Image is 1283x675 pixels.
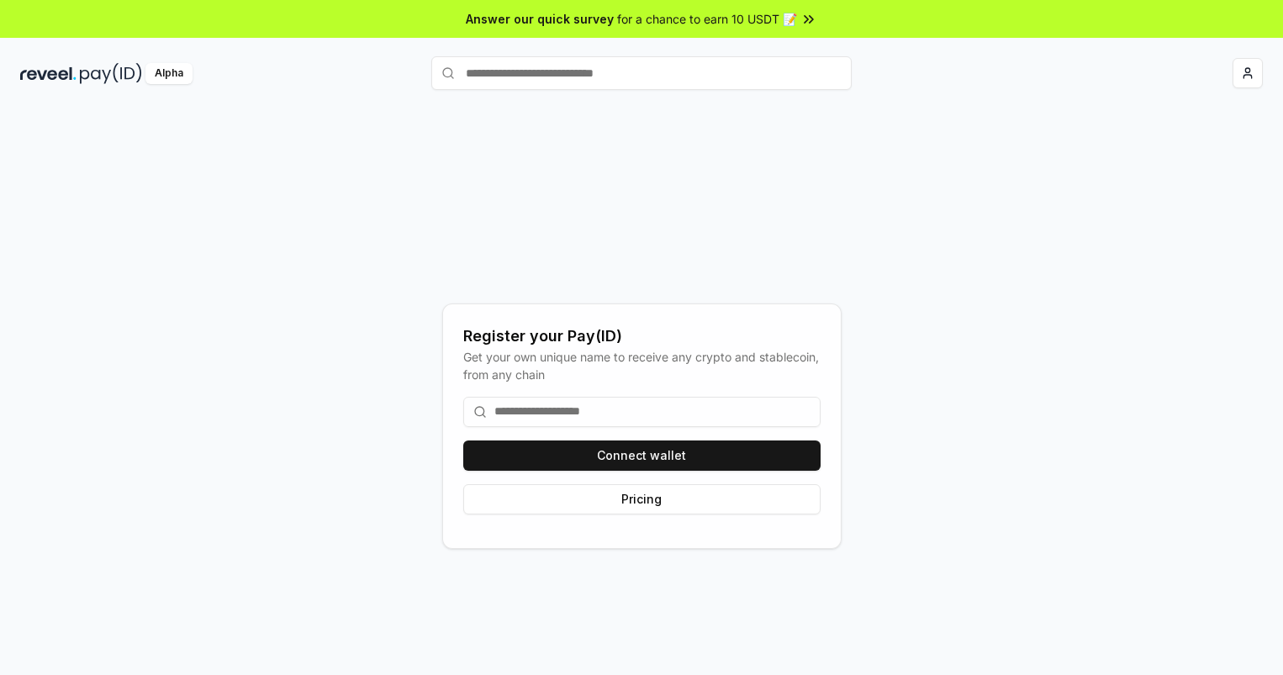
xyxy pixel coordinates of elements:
div: Register your Pay(ID) [463,324,821,348]
img: reveel_dark [20,63,77,84]
div: Alpha [145,63,193,84]
img: pay_id [80,63,142,84]
button: Connect wallet [463,440,821,471]
span: for a chance to earn 10 USDT 📝 [617,10,797,28]
div: Get your own unique name to receive any crypto and stablecoin, from any chain [463,348,821,383]
button: Pricing [463,484,821,514]
span: Answer our quick survey [466,10,614,28]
